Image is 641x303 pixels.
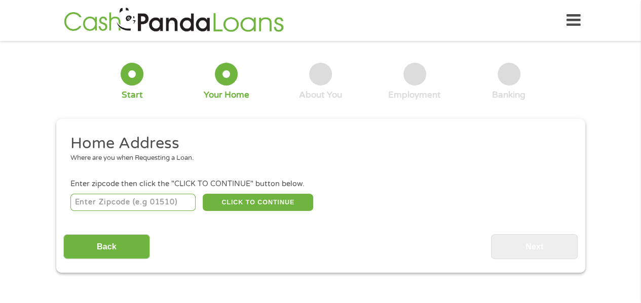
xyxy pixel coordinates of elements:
[203,194,313,211] button: CLICK TO CONTINUE
[122,90,143,101] div: Start
[70,194,196,211] input: Enter Zipcode (e.g 01510)
[61,6,287,35] img: GetLoanNow Logo
[388,90,441,101] div: Employment
[491,234,578,259] input: Next
[299,90,342,101] div: About You
[70,134,563,154] h2: Home Address
[204,90,249,101] div: Your Home
[70,179,570,190] div: Enter zipcode then click the "CLICK TO CONTINUE" button below.
[492,90,525,101] div: Banking
[63,234,150,259] input: Back
[70,153,563,163] div: Where are you when Requesting a Loan.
